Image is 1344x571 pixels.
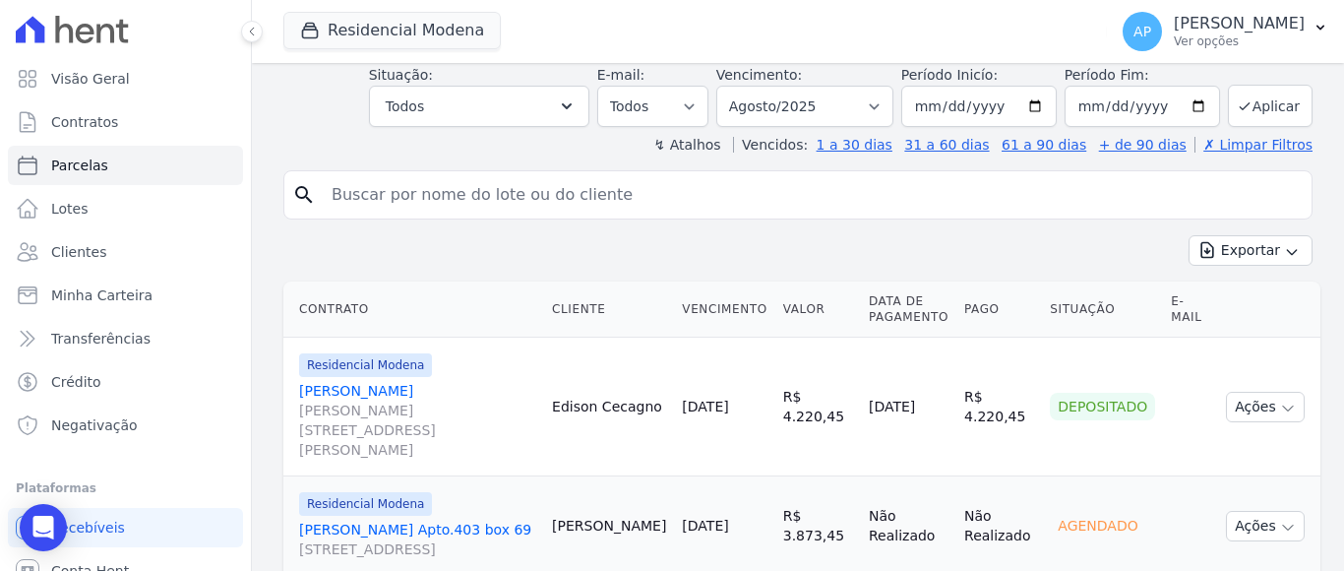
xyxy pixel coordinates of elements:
label: Vencidos: [733,137,808,153]
a: Recebíveis [8,508,243,547]
td: [DATE] [861,338,956,476]
span: Negativação [51,415,138,435]
label: Período Fim: [1065,65,1220,86]
a: Visão Geral [8,59,243,98]
button: Exportar [1189,235,1313,266]
a: [DATE] [682,399,728,414]
button: Ações [1226,392,1305,422]
label: ↯ Atalhos [653,137,720,153]
label: Período Inicío: [901,67,998,83]
a: Lotes [8,189,243,228]
button: AP [PERSON_NAME] Ver opções [1107,4,1344,59]
button: Todos [369,86,589,127]
th: E-mail [1163,282,1218,338]
a: ✗ Limpar Filtros [1194,137,1313,153]
a: [PERSON_NAME] Apto.403 box 69[STREET_ADDRESS] [299,520,536,559]
a: + de 90 dias [1099,137,1187,153]
a: Transferências [8,319,243,358]
a: Parcelas [8,146,243,185]
div: Open Intercom Messenger [20,504,67,551]
span: Contratos [51,112,118,132]
a: Clientes [8,232,243,272]
span: Parcelas [51,156,108,175]
span: Transferências [51,329,151,349]
a: 1 a 30 dias [817,137,892,153]
input: Buscar por nome do lote ou do cliente [320,175,1304,215]
th: Vencimento [674,282,774,338]
div: Depositado [1050,393,1155,420]
a: [DATE] [682,518,728,534]
a: 61 a 90 dias [1002,137,1086,153]
span: Minha Carteira [51,285,153,305]
a: Crédito [8,362,243,402]
span: [STREET_ADDRESS] [299,539,536,559]
a: Negativação [8,406,243,445]
span: Clientes [51,242,106,262]
a: 31 a 60 dias [904,137,989,153]
span: Recebíveis [51,518,125,538]
span: Crédito [51,372,101,392]
button: Aplicar [1228,85,1313,127]
button: Residencial Modena [283,12,501,49]
div: Plataformas [16,476,235,500]
td: R$ 4.220,45 [775,338,861,476]
label: Situação: [369,67,433,83]
th: Valor [775,282,861,338]
a: Contratos [8,102,243,142]
th: Pago [956,282,1042,338]
button: Ações [1226,511,1305,541]
span: [PERSON_NAME][STREET_ADDRESS][PERSON_NAME] [299,401,536,460]
td: Edison Cecagno [544,338,674,476]
a: [PERSON_NAME][PERSON_NAME][STREET_ADDRESS][PERSON_NAME] [299,381,536,460]
span: Residencial Modena [299,492,432,516]
p: [PERSON_NAME] [1174,14,1305,33]
span: Residencial Modena [299,353,432,377]
td: R$ 4.220,45 [956,338,1042,476]
th: Situação [1042,282,1163,338]
th: Contrato [283,282,544,338]
span: Lotes [51,199,89,219]
div: Agendado [1050,512,1145,539]
p: Ver opções [1174,33,1305,49]
span: Todos [386,95,424,118]
th: Data de Pagamento [861,282,956,338]
i: search [292,183,316,207]
span: AP [1133,25,1151,38]
th: Cliente [544,282,674,338]
label: Vencimento: [716,67,802,83]
label: E-mail: [597,67,645,83]
span: Visão Geral [51,69,130,89]
a: Minha Carteira [8,276,243,315]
